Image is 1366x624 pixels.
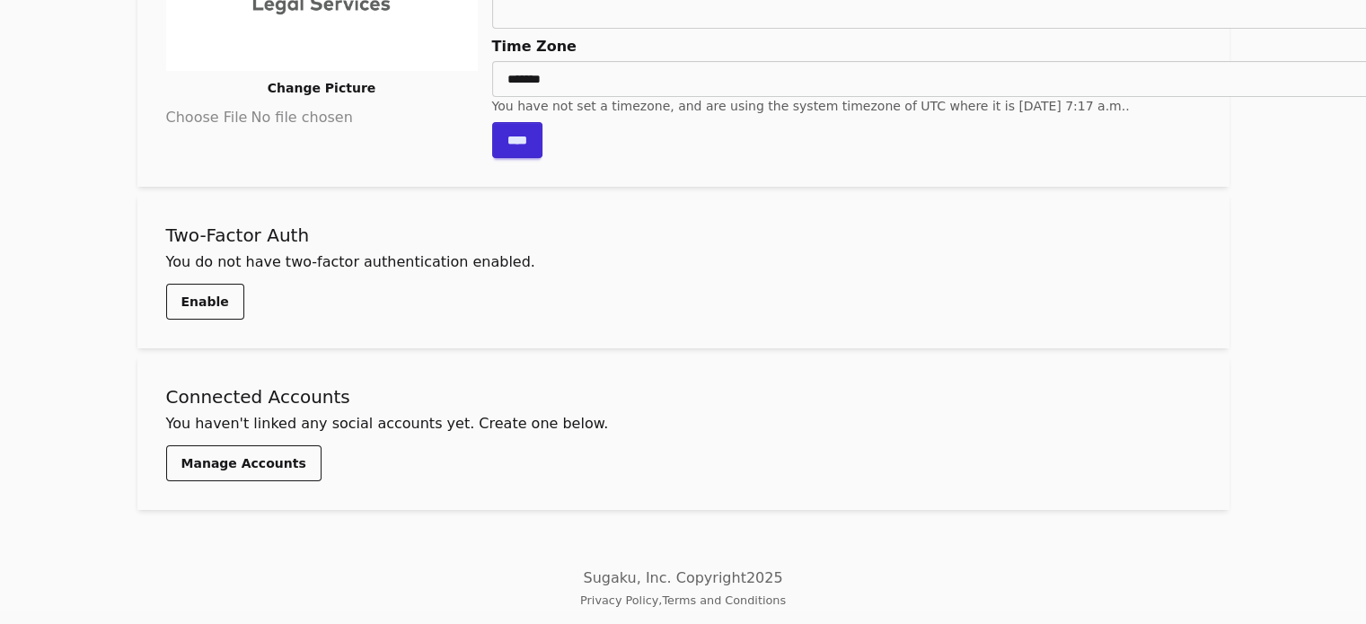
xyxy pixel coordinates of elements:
a: Privacy Policy [580,593,658,607]
p: You do not have two-factor authentication enabled. [166,251,1201,273]
h2: Connected Accounts [166,384,1201,409]
small: , [580,593,786,607]
a: Change Picture [252,71,391,107]
a: Terms and Conditions [662,593,786,607]
p: You haven't linked any social accounts yet. Create one below. [166,413,1201,435]
span: 2025 [746,569,783,586]
h2: Two-Factor Auth [166,223,1201,248]
a: Enable [166,284,244,320]
a: Manage Accounts [166,445,322,481]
